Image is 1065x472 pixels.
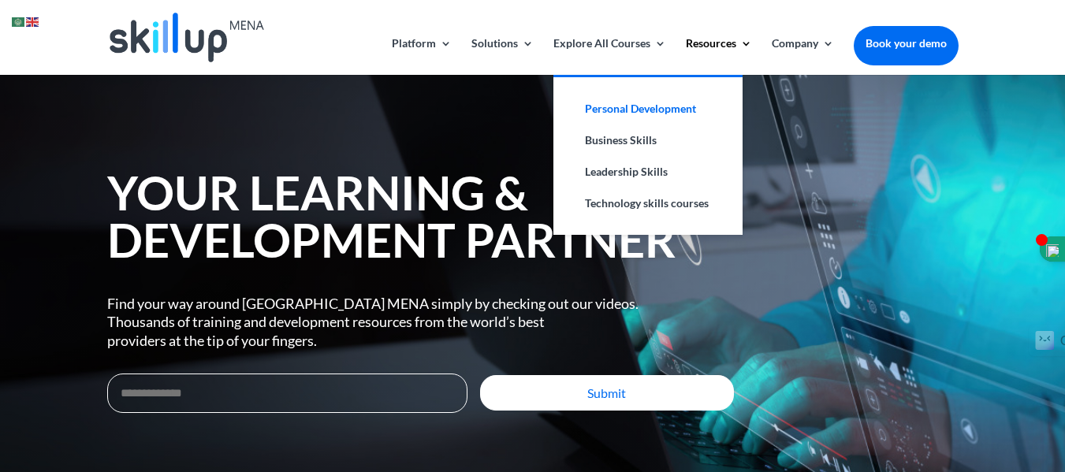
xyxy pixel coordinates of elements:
[569,188,727,219] a: Technology skills courses
[471,38,534,75] a: Solutions
[107,169,734,271] h1: YOUR LEARNING & DEVELOPMENT PARTNER
[110,13,264,62] img: Skillup Mena
[12,17,24,27] img: ar
[480,375,734,411] button: Submit
[986,396,1065,472] iframe: Chat Widget
[26,12,40,29] a: English
[569,93,727,125] a: Personal Development
[772,38,834,75] a: Company
[569,125,727,156] a: Business Skills
[107,295,639,312] span: Find your way around [GEOGRAPHIC_DATA] MENA simply by checking out our videos.
[12,12,26,29] a: Arabic
[569,156,727,188] a: Leadership Skills
[26,17,39,27] img: en
[854,26,959,61] a: Book your demo
[107,313,545,348] span: Thousands of training and development resources from the world’s best providers at the tip of you...
[553,38,666,75] a: Explore All Courses
[686,38,752,75] a: Resources
[392,38,452,75] a: Platform
[587,385,626,400] span: Submit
